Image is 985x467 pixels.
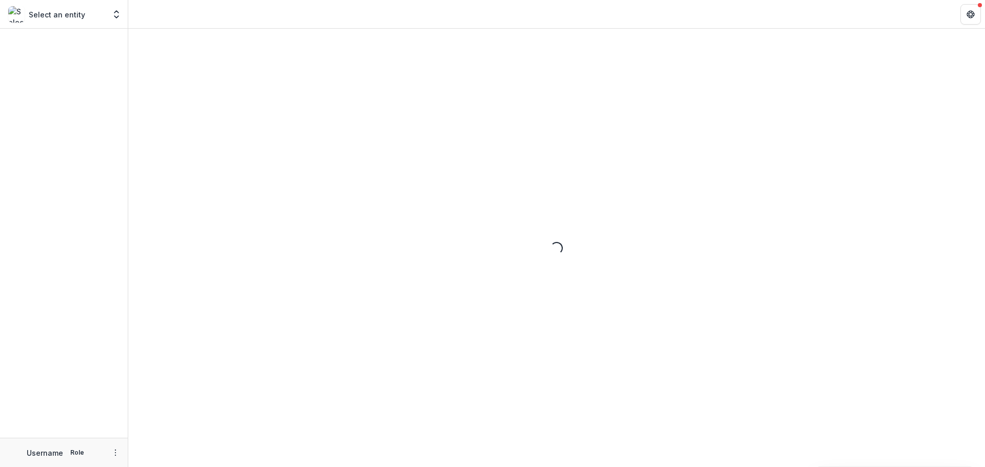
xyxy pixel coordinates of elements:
button: Get Help [960,4,981,25]
button: More [109,446,122,459]
p: Select an entity [29,9,85,20]
img: Select an entity [8,6,25,23]
p: Role [67,448,87,457]
button: Open entity switcher [109,4,124,25]
p: Username [27,448,63,458]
